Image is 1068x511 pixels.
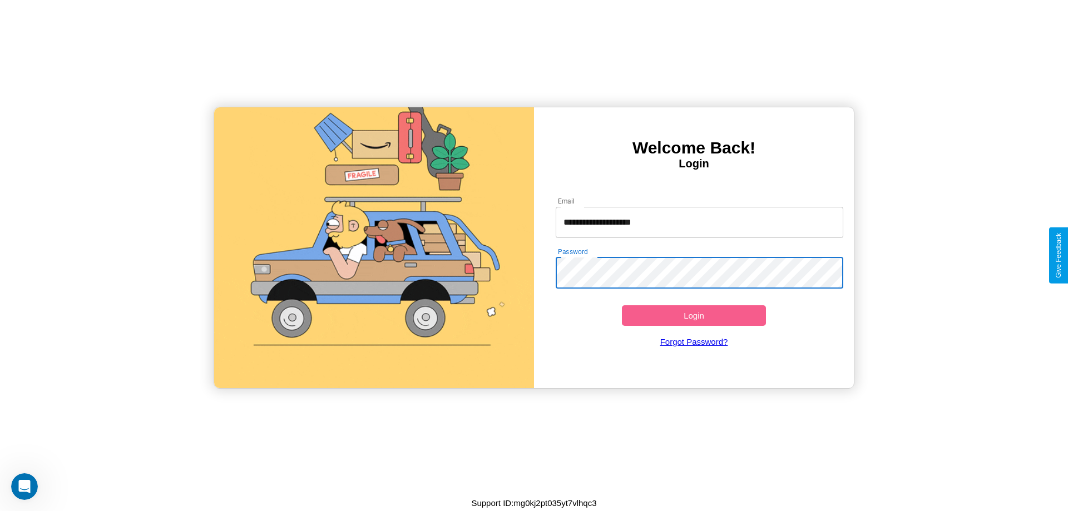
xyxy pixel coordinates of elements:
img: gif [214,107,534,388]
a: Forgot Password? [550,326,838,358]
button: Login [622,305,766,326]
p: Support ID: mg0kj2pt035yt7vlhqc3 [471,495,596,510]
label: Password [558,247,587,256]
label: Email [558,196,575,206]
h4: Login [534,157,854,170]
div: Give Feedback [1055,233,1062,278]
h3: Welcome Back! [534,138,854,157]
iframe: Intercom live chat [11,473,38,500]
